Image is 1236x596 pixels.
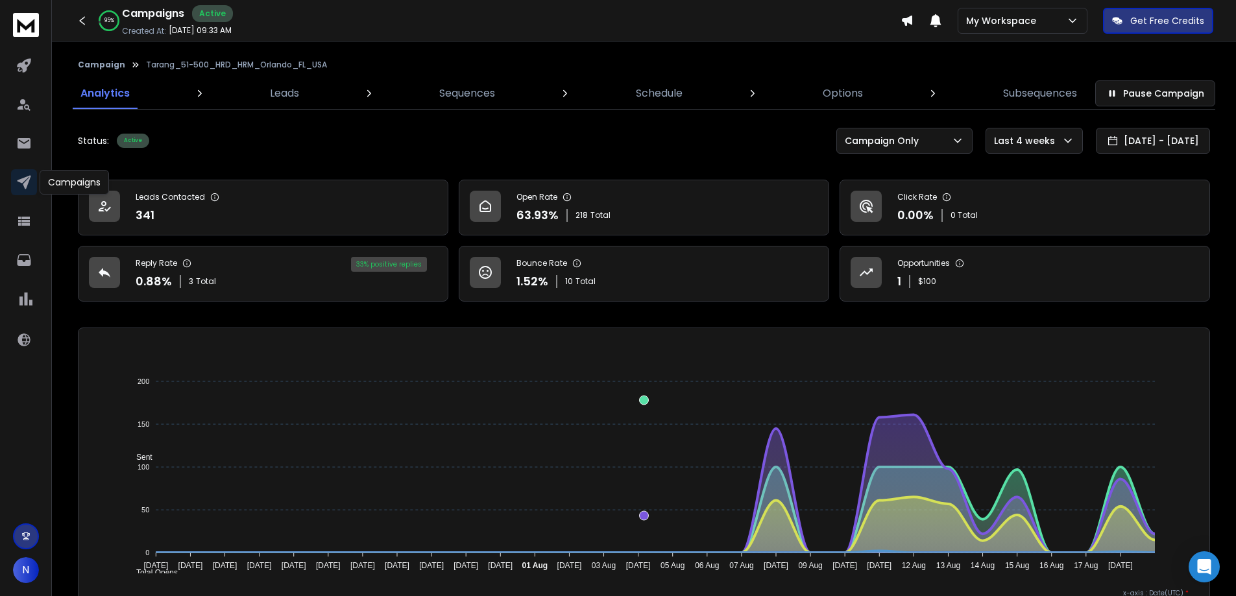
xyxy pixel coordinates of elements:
tspan: [DATE] [213,561,237,570]
a: Leads [262,78,307,109]
span: Total Opens [127,568,178,577]
p: Campaign Only [845,134,924,147]
p: Opportunities [897,258,950,268]
h1: Campaigns [122,6,184,21]
a: Options [815,78,871,109]
tspan: 17 Aug [1074,561,1098,570]
a: Sequences [431,78,503,109]
p: 63.93 % [516,206,559,224]
tspan: 07 Aug [729,561,753,570]
span: 10 [565,276,573,287]
p: Subsequences [1003,86,1077,101]
tspan: 200 [138,377,149,385]
tspan: [DATE] [385,561,409,570]
tspan: [DATE] [282,561,306,570]
p: Status: [78,134,109,147]
tspan: 06 Aug [695,561,719,570]
tspan: [DATE] [557,561,582,570]
div: Open Intercom Messenger [1189,551,1220,582]
span: 3 [189,276,193,287]
a: Reply Rate0.88%3Total33% positive replies [78,246,448,302]
a: Schedule [628,78,690,109]
tspan: 150 [138,420,149,428]
tspan: [DATE] [350,561,375,570]
button: N [13,557,39,583]
tspan: 100 [138,463,149,471]
p: Bounce Rate [516,258,567,268]
p: Analytics [80,86,130,101]
p: Created At: [122,26,166,36]
img: logo [13,13,39,37]
p: Click Rate [897,192,937,202]
tspan: 0 [145,549,149,556]
span: Total [196,276,216,287]
div: Active [192,5,233,22]
p: Reply Rate [136,258,177,268]
tspan: [DATE] [626,561,651,570]
tspan: 05 Aug [660,561,685,570]
tspan: 09 Aug [798,561,822,570]
p: 1 [897,272,901,291]
a: Analytics [73,78,138,109]
p: Sequences [439,86,495,101]
p: My Workspace [966,14,1041,27]
a: Bounce Rate1.52%10Total [459,246,829,302]
tspan: 15 Aug [1005,561,1029,570]
p: Tarang_51-500_HRD_HRM_Orlando_FL_USA [146,60,327,70]
span: Sent [127,453,152,462]
tspan: [DATE] [247,561,272,570]
tspan: 12 Aug [902,561,926,570]
p: [DATE] 09:33 AM [169,25,232,36]
p: 0.88 % [136,272,172,291]
button: Pause Campaign [1095,80,1215,106]
tspan: 14 Aug [971,561,995,570]
button: [DATE] - [DATE] [1096,128,1210,154]
span: 218 [576,210,588,221]
a: Subsequences [995,78,1085,109]
tspan: [DATE] [832,561,857,570]
p: 1.52 % [516,272,548,291]
p: Leads [270,86,299,101]
p: Last 4 weeks [994,134,1060,147]
tspan: 01 Aug [522,561,548,570]
p: Open Rate [516,192,557,202]
div: Campaigns [40,170,109,195]
span: Total [576,276,596,287]
p: 0 Total [951,210,978,221]
tspan: [DATE] [764,561,788,570]
tspan: [DATE] [316,561,341,570]
div: 33 % positive replies [351,257,427,272]
div: Active [117,134,149,148]
p: Options [823,86,863,101]
tspan: [DATE] [143,561,168,570]
tspan: [DATE] [419,561,444,570]
p: $ 100 [918,276,936,287]
a: Opportunities1$100 [840,246,1210,302]
tspan: [DATE] [178,561,203,570]
tspan: 50 [141,506,149,514]
span: Total [590,210,611,221]
a: Leads Contacted341 [78,180,448,235]
button: Get Free Credits [1103,8,1213,34]
p: 95 % [104,17,114,25]
tspan: 16 Aug [1039,561,1063,570]
button: Campaign [78,60,125,70]
tspan: [DATE] [488,561,513,570]
p: Get Free Credits [1130,14,1204,27]
p: 341 [136,206,154,224]
a: Open Rate63.93%218Total [459,180,829,235]
a: Click Rate0.00%0 Total [840,180,1210,235]
tspan: [DATE] [867,561,891,570]
tspan: 03 Aug [592,561,616,570]
tspan: [DATE] [454,561,478,570]
p: 0.00 % [897,206,934,224]
tspan: [DATE] [1108,561,1133,570]
p: Leads Contacted [136,192,205,202]
tspan: 13 Aug [936,561,960,570]
p: Schedule [636,86,683,101]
